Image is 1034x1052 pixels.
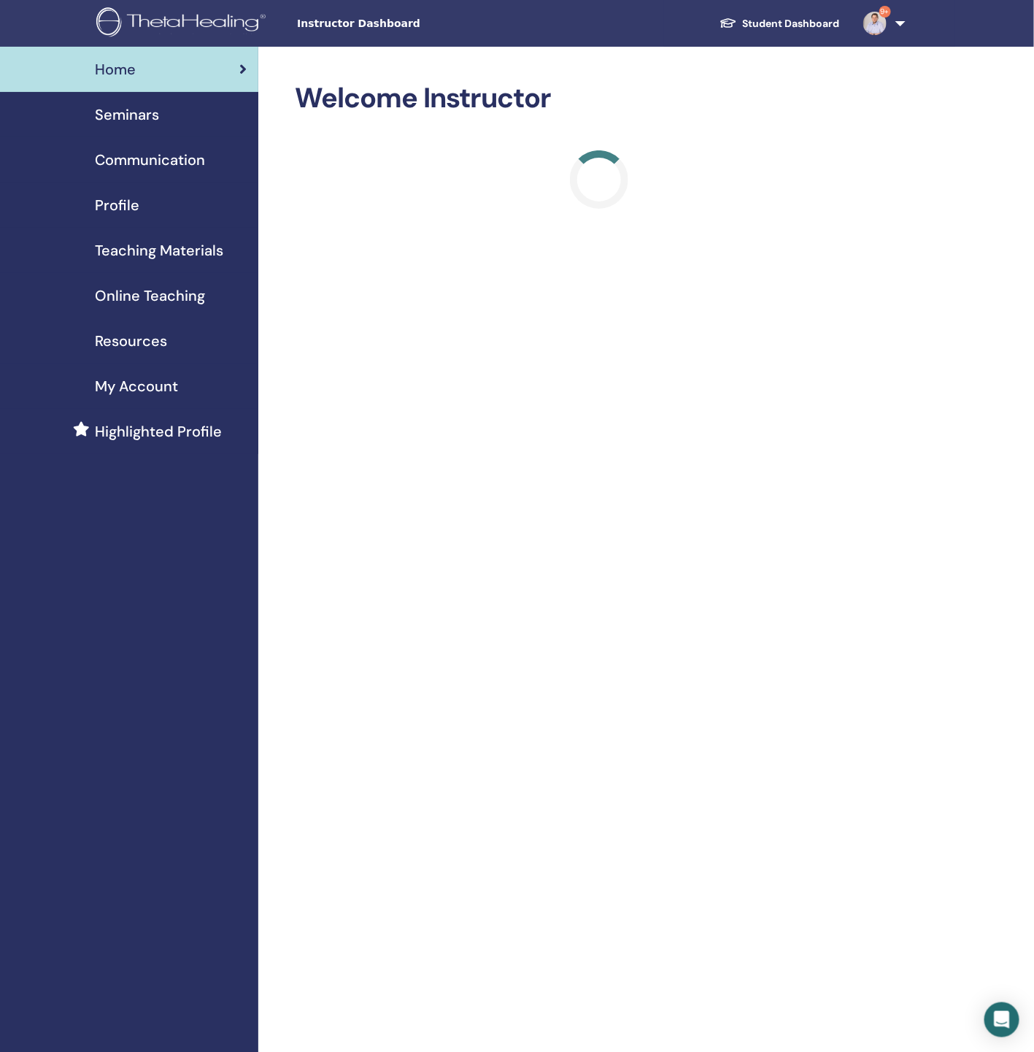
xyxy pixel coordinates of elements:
span: Teaching Materials [95,239,223,261]
span: 9+ [879,6,891,18]
span: Home [95,58,136,80]
img: graduation-cap-white.svg [719,17,737,29]
span: Seminars [95,104,159,126]
span: My Account [95,375,178,397]
img: default.jpg [863,12,887,35]
span: Profile [95,194,139,216]
span: Communication [95,149,205,171]
span: Instructor Dashboard [297,16,516,31]
span: Resources [95,330,167,352]
span: Highlighted Profile [95,421,222,442]
h2: Welcome Instructor [295,82,903,115]
img: logo.png [96,7,271,40]
a: Student Dashboard [708,10,852,37]
span: Online Teaching [95,285,205,307]
div: Open Intercom Messenger [984,1002,1019,1037]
